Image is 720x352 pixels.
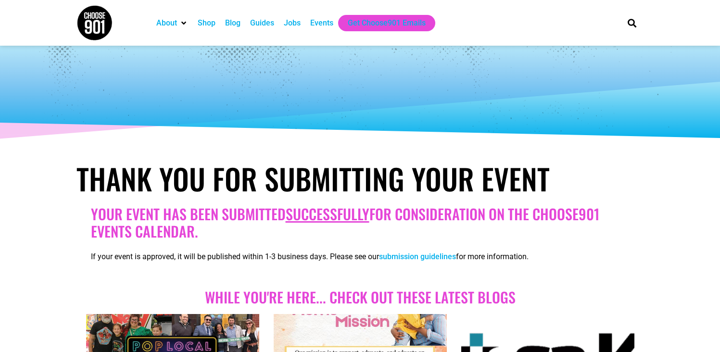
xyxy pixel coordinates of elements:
[156,17,177,29] a: About
[152,15,611,31] nav: Main nav
[284,17,301,29] a: Jobs
[152,15,193,31] div: About
[91,289,630,306] h2: While you're here... Check out these Latest blogs
[379,252,456,261] a: submission guidelines
[198,17,215,29] a: Shop
[624,15,640,31] div: Search
[91,252,529,261] span: If your event is approved, it will be published within 1-3 business days. Please see our for more...
[76,161,644,196] h1: Thank You for Submitting Your Event
[91,205,630,240] h2: Your Event has been submitted for consideration on the Choose901 events calendar.
[286,203,369,225] u: successfully
[225,17,240,29] a: Blog
[250,17,274,29] a: Guides
[348,17,426,29] a: Get Choose901 Emails
[310,17,333,29] a: Events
